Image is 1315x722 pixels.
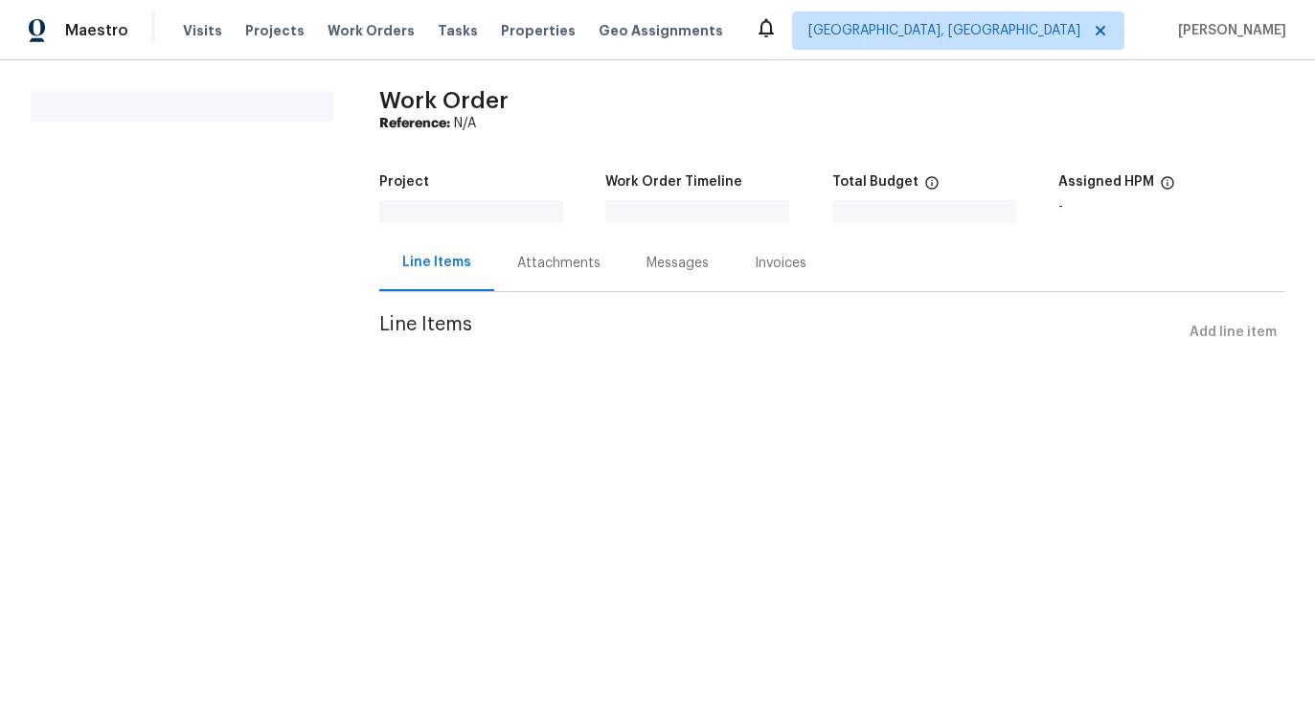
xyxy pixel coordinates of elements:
[646,254,709,273] div: Messages
[1160,175,1175,200] span: The hpm assigned to this work order.
[379,114,1284,133] div: N/A
[65,21,128,40] span: Maestro
[438,24,478,37] span: Tasks
[599,21,723,40] span: Geo Assignments
[605,175,742,189] h5: Work Order Timeline
[379,117,450,130] b: Reference:
[379,175,429,189] h5: Project
[1058,200,1284,214] div: -
[379,89,509,112] span: Work Order
[1058,175,1154,189] h5: Assigned HPM
[501,21,576,40] span: Properties
[245,21,305,40] span: Projects
[832,175,918,189] h5: Total Budget
[183,21,222,40] span: Visits
[1170,21,1286,40] span: [PERSON_NAME]
[517,254,601,273] div: Attachments
[755,254,806,273] div: Invoices
[924,175,940,200] span: The total cost of line items that have been proposed by Opendoor. This sum includes line items th...
[328,21,415,40] span: Work Orders
[402,253,471,272] div: Line Items
[808,21,1080,40] span: [GEOGRAPHIC_DATA], [GEOGRAPHIC_DATA]
[379,315,1182,350] span: Line Items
